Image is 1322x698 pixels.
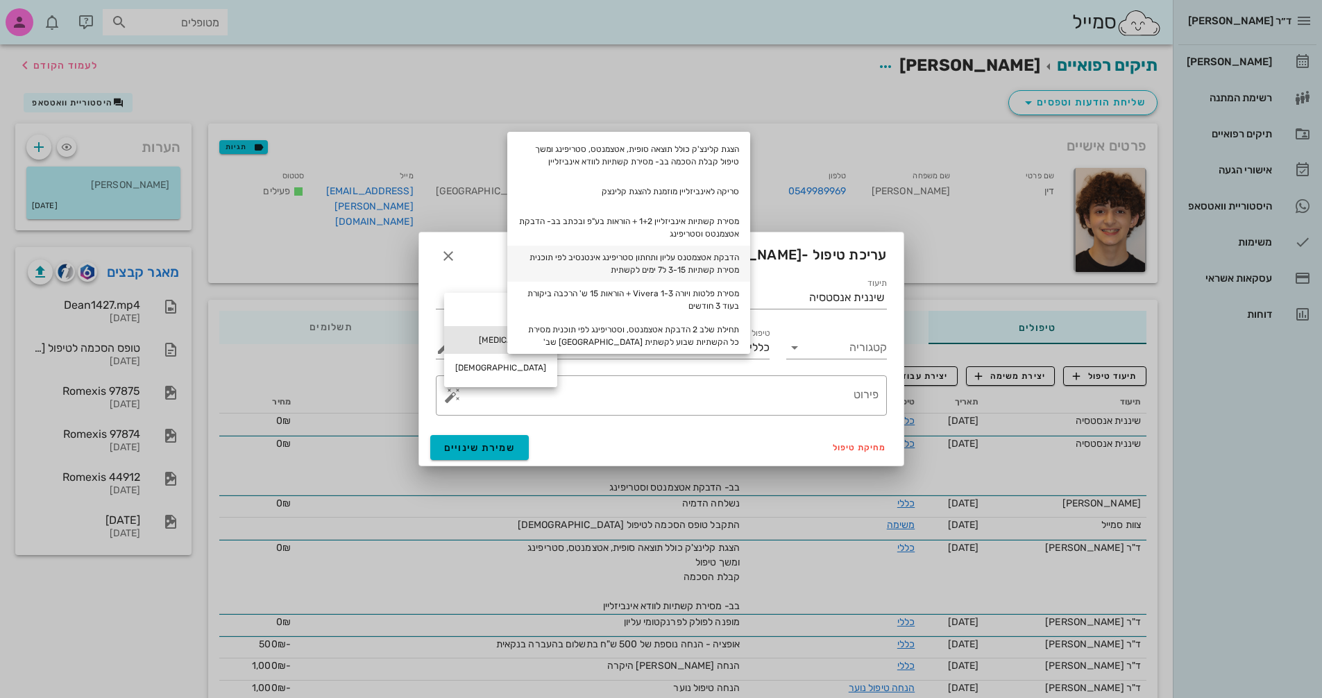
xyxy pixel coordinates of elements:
[436,339,452,356] button: מחיר ₪ appended action
[507,210,750,246] div: מסירת קשתיות אינביזליין 1+2 + הוראות בע"פ ובכתב בב- הדבקת אטצמנטס וסטריפינג
[444,298,557,326] div: הלבנה
[752,328,770,339] label: טיפול
[867,278,887,289] label: תיעוד
[833,443,887,452] span: מחיקת טיפול
[507,282,750,318] div: מסירת פלטות ויורה Vivera 1-3 + הוראות 15 ש' הרכבה ביקורת בעוד 3 חודשים
[749,341,770,354] span: כללי
[507,137,750,173] div: הצגת קלינצ'ק כולל תוצאה סופית, אטצמנטס, סטריפינג ומשך טיפול קבלת הסכמה בב- מסירת קשתיות לוודא אינ...
[444,326,557,354] div: [MEDICAL_DATA]
[444,354,557,382] div: [DEMOGRAPHIC_DATA]
[507,246,750,282] div: הדבקת אטצמטנס עליון ותחתון סטריפינג אינטנסיב לפי תוכנית מסירת קשתיות 3-15 ל7 ימים לקשתית
[670,287,887,309] div: תיעודשיננית אנסטסיה
[507,173,750,210] div: סריקה לאינביזליין מוזמנת להצגת קלינצק
[444,442,516,454] span: שמירת שינויים
[827,438,892,457] button: מחיקת טיפול
[430,435,529,460] button: שמירת שינויים
[809,291,884,304] div: שיננית אנסטסיה
[507,318,750,354] div: תחילת שלב 2 הדבקת אטצמנטס, וסטריפינג לפי תוכנית מסירת כל הקשתיות שבוע לקשתית [GEOGRAPHIC_DATA] שב'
